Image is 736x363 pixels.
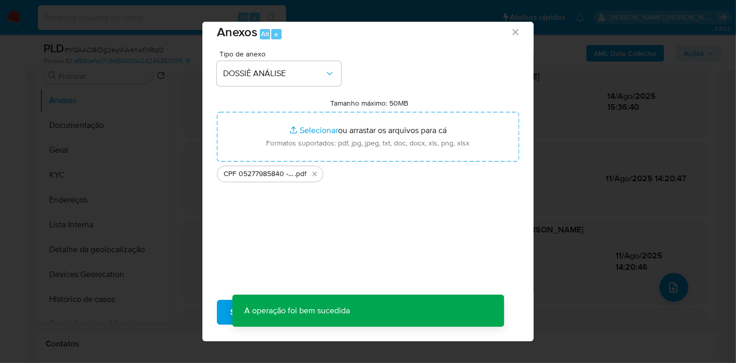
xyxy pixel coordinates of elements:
[223,68,325,79] span: DOSSIÊ ANÁLISE
[217,61,341,86] button: DOSSIÊ ANÁLISE
[510,27,520,36] button: Fechar
[261,29,269,39] span: Alt
[295,169,306,179] span: .pdf
[217,23,257,41] span: Anexos
[331,98,409,108] label: Tamanho máximo: 50MB
[232,295,363,327] p: A operação foi bem sucedida
[274,29,278,39] span: a
[219,50,344,57] span: Tipo de anexo
[217,300,293,325] button: Subir arquivo
[308,168,321,180] button: Excluir CPF 05277985840 - IDEBERTO CAVUR FERREIRA DE MELO.pdf
[217,162,519,182] ul: Arquivos selecionados
[224,169,295,179] span: CPF 05277985840 - IDEBERTO CAVUR [PERSON_NAME] [PERSON_NAME]
[230,301,280,324] span: Subir arquivo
